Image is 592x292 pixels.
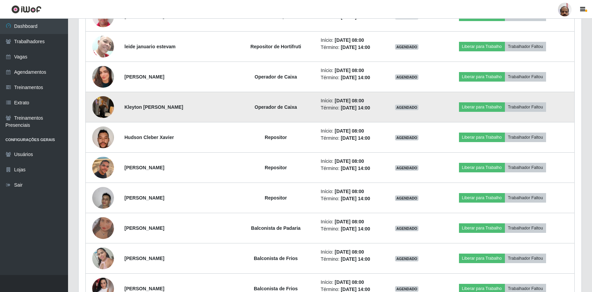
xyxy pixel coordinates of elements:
button: Trabalhador Faltou [505,133,546,142]
button: Liberar para Trabalho [459,133,505,142]
time: [DATE] 14:00 [341,256,370,262]
span: AGENDADO [395,74,419,80]
time: [DATE] 08:00 [335,37,364,43]
strong: [PERSON_NAME] [125,286,164,291]
strong: Repositor [265,135,287,140]
time: [DATE] 08:00 [335,128,364,134]
strong: Balconista de Frios [254,286,298,291]
time: [DATE] 14:00 [341,287,370,292]
time: [DATE] 14:00 [341,135,370,141]
strong: Balconista de Padaria [251,225,301,231]
button: Trabalhador Faltou [505,223,546,233]
time: [DATE] 08:00 [335,158,364,164]
span: AGENDADO [395,105,419,110]
button: Trabalhador Faltou [505,193,546,203]
img: 1751054548939.jpeg [92,183,114,212]
li: Término: [321,74,379,81]
li: Término: [321,135,379,142]
time: [DATE] 14:00 [341,226,370,231]
strong: [PERSON_NAME] [125,165,164,170]
li: Término: [321,256,379,263]
strong: Operador de Caixa [254,104,297,110]
li: Início: [321,37,379,44]
time: [DATE] 08:00 [335,279,364,285]
strong: Repositor [265,165,287,170]
li: Início: [321,158,379,165]
time: [DATE] 08:00 [335,219,364,224]
button: Liberar para Trabalho [459,163,505,172]
strong: [PERSON_NAME] [125,225,164,231]
li: Término: [321,44,379,51]
img: 1755915941473.jpeg [92,32,114,61]
li: Início: [321,218,379,225]
button: Liberar para Trabalho [459,223,505,233]
span: AGENDADO [395,44,419,50]
time: [DATE] 14:00 [341,105,370,110]
strong: leide januario estevam [125,44,176,49]
button: Liberar para Trabalho [459,193,505,203]
strong: [PERSON_NAME] [125,256,164,261]
strong: Kleyton [PERSON_NAME] [125,104,183,110]
time: [DATE] 08:00 [335,98,364,103]
strong: Hudson Cleber Xavier [125,135,174,140]
img: 1747189507443.jpeg [92,204,114,252]
strong: Repositor de Hortifruti [250,44,301,49]
strong: Repositor [265,195,287,201]
li: Término: [321,225,379,233]
button: Liberar para Trabalho [459,72,505,82]
strong: Operador de Caixa [254,74,297,80]
li: Início: [321,67,379,74]
button: Trabalhador Faltou [505,42,546,51]
time: [DATE] 14:00 [341,196,370,201]
span: AGENDADO [395,226,419,231]
time: [DATE] 14:00 [341,45,370,50]
strong: [PERSON_NAME] [125,195,164,201]
li: Início: [321,279,379,286]
span: AGENDADO [395,135,419,140]
li: Início: [321,188,379,195]
strong: [PERSON_NAME] [125,74,164,80]
span: AGENDADO [395,286,419,292]
time: [DATE] 08:00 [335,68,364,73]
time: [DATE] 08:00 [335,249,364,255]
button: Liberar para Trabalho [459,42,505,51]
span: AGENDADO [395,195,419,201]
button: Trabalhador Faltou [505,102,546,112]
time: [DATE] 14:00 [341,75,370,80]
button: Trabalhador Faltou [505,163,546,172]
strong: Auxiliar de Depósito + [251,14,301,19]
img: 1702328329487.jpeg [92,244,114,273]
img: 1723860652923.jpeg [92,123,114,152]
span: AGENDADO [395,165,419,171]
li: Início: [321,127,379,135]
img: CoreUI Logo [11,5,42,14]
strong: Balconista de Frios [254,256,298,261]
button: Liberar para Trabalho [459,254,505,263]
button: Trabalhador Faltou [505,72,546,82]
li: Término: [321,104,379,111]
li: Término: [321,195,379,202]
li: Término: [321,165,379,172]
time: [DATE] 14:00 [341,166,370,171]
li: Início: [321,97,379,104]
time: [DATE] 08:00 [335,189,364,194]
strong: [PERSON_NAME] [125,14,164,19]
button: Trabalhador Faltou [505,254,546,263]
button: Liberar para Trabalho [459,102,505,112]
img: 1757456377223.jpeg [92,148,114,187]
img: 1750801890236.jpeg [92,57,114,96]
img: 1755038431803.jpeg [92,92,114,121]
li: Início: [321,248,379,256]
span: AGENDADO [395,256,419,261]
